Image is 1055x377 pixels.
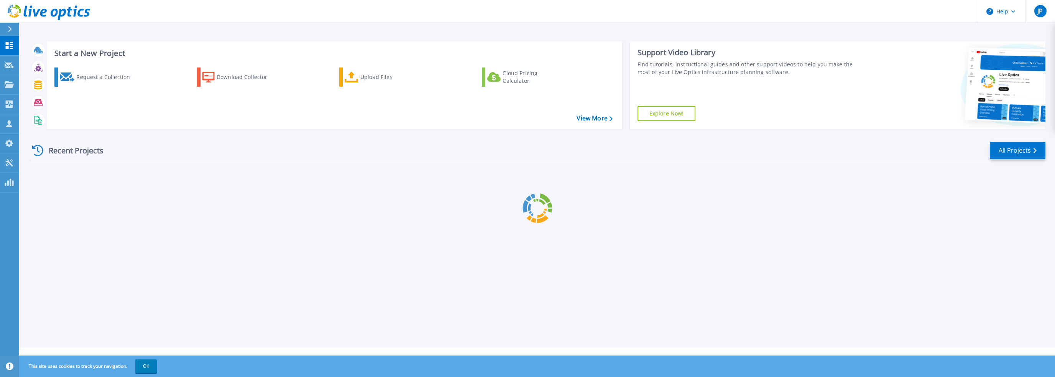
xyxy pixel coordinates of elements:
[638,48,853,58] div: Support Video Library
[30,141,114,160] div: Recent Projects
[360,69,422,85] div: Upload Files
[21,359,157,373] span: This site uses cookies to track your navigation.
[482,67,567,87] a: Cloud Pricing Calculator
[990,142,1045,159] a: All Projects
[577,115,612,122] a: View More
[197,67,283,87] a: Download Collector
[217,69,278,85] div: Download Collector
[54,49,612,58] h3: Start a New Project
[54,67,140,87] a: Request a Collection
[638,61,853,76] div: Find tutorials, instructional guides and other support videos to help you make the most of your L...
[76,69,138,85] div: Request a Collection
[1037,8,1043,14] span: JP
[638,106,696,121] a: Explore Now!
[503,69,564,85] div: Cloud Pricing Calculator
[339,67,425,87] a: Upload Files
[135,359,157,373] button: OK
